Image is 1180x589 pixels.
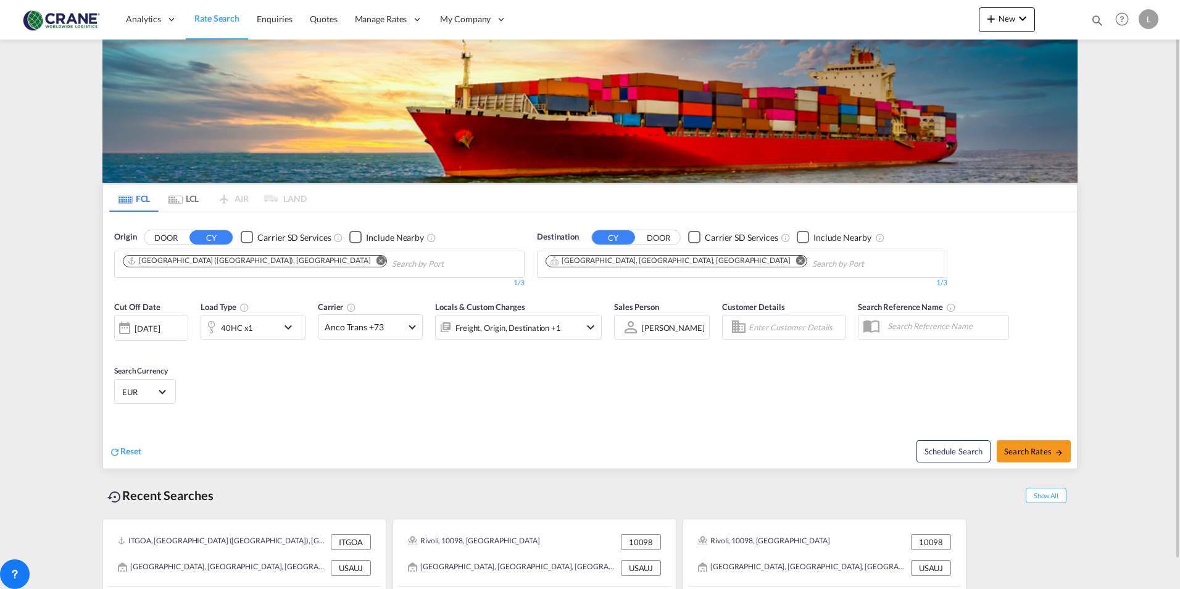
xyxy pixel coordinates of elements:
span: Sales Person [614,302,659,312]
div: Carrier SD Services [705,232,778,244]
div: USAUJ [331,560,371,576]
md-datepicker: Select [114,340,123,356]
button: icon-plus 400-fgNewicon-chevron-down [979,7,1035,32]
md-tab-item: LCL [159,185,208,212]
div: USAUJ, Auburn, WA, United States, North America, Americas [698,560,908,576]
span: Cut Off Date [114,302,160,312]
span: Reset [120,446,141,456]
md-icon: Unchecked: Search for CY (Container Yard) services for all selected carriers.Checked : Search for... [781,233,791,243]
div: OriginDOOR CY Checkbox No InkUnchecked: Search for CY (Container Yard) services for all selected ... [103,212,1077,469]
div: Help [1111,9,1139,31]
md-checkbox: Checkbox No Ink [797,231,871,244]
span: Customer Details [722,302,784,312]
div: Carrier SD Services [257,232,331,244]
div: Freight Origin Destination Factory Stuffingicon-chevron-down [435,315,602,340]
md-icon: Your search will be saved by the below given name [946,303,956,312]
md-icon: icon-information-outline [239,303,249,312]
md-icon: Unchecked: Search for CY (Container Yard) services for all selected carriers.Checked : Search for... [333,233,343,243]
div: Auburn, WA, USAUJ [550,256,791,266]
div: Rivoli, 10098, Europe [698,534,830,550]
div: ITGOA [331,534,371,550]
button: Remove [368,256,386,268]
div: 1/3 [114,278,525,288]
span: Locals & Custom Charges [435,302,525,312]
md-icon: icon-chevron-down [1015,11,1030,26]
input: Enter Customer Details [749,318,841,336]
div: Freight Origin Destination Factory Stuffing [455,319,561,336]
div: USAUJ, Auburn, WA, United States, North America, Americas [118,560,328,576]
button: CY [189,230,233,244]
span: Show All [1026,488,1066,503]
div: Include Nearby [813,232,871,244]
span: Load Type [201,302,249,312]
span: Origin [114,231,136,243]
md-icon: icon-plus 400-fg [984,11,999,26]
md-icon: icon-magnify [1091,14,1104,27]
button: DOOR [144,230,188,244]
div: [DATE] [114,315,188,341]
div: L [1139,9,1158,29]
div: Include Nearby [366,232,424,244]
md-select: Sales Person: Luigi Forte [641,319,706,336]
span: Destination [537,231,579,243]
md-icon: icon-backup-restore [107,490,122,504]
md-icon: The selected Trucker/Carrierwill be displayed in the rate results If the rates are from another f... [346,303,356,312]
span: Manage Rates [355,13,407,25]
input: Chips input. [392,254,509,274]
md-icon: icon-refresh [109,446,120,457]
md-icon: icon-chevron-down [281,320,302,335]
img: LCL+%26+FCL+BACKGROUND.png [102,40,1078,183]
md-chips-wrap: Chips container. Use arrow keys to select chips. [544,251,934,274]
div: USAUJ [621,560,661,576]
div: Press delete to remove this chip. [550,256,793,266]
span: My Company [440,13,491,25]
span: New [984,14,1030,23]
img: 374de710c13411efa3da03fd754f1635.jpg [19,6,102,33]
input: Search Reference Name [881,317,1008,335]
div: [DATE] [135,323,160,334]
span: Anco Trans +73 [325,321,405,333]
span: Search Currency [114,366,168,375]
md-icon: icon-arrow-right [1055,448,1063,457]
md-icon: Unchecked: Ignores neighbouring ports when fetching rates.Checked : Includes neighbouring ports w... [426,233,436,243]
div: 10098 [911,534,951,550]
div: ITGOA, Genova (Genoa), Italy, Southern Europe, Europe [118,534,328,550]
span: Carrier [318,302,356,312]
span: Search Rates [1004,446,1063,456]
md-checkbox: Checkbox No Ink [349,231,424,244]
span: Rate Search [194,13,239,23]
md-tab-item: FCL [109,185,159,212]
button: DOOR [637,230,680,244]
div: USAUJ, Auburn, WA, United States, North America, Americas [408,560,618,576]
button: Note: By default Schedule search will only considerorigin ports, destination ports and cut off da... [916,440,991,462]
md-checkbox: Checkbox No Ink [241,231,331,244]
span: Quotes [310,14,337,24]
div: Rivoli, 10098, Europe [408,534,540,550]
div: 40HC x1 [221,319,253,336]
md-pagination-wrapper: Use the left and right arrow keys to navigate between tabs [109,185,307,212]
div: Press delete to remove this chip. [127,256,373,266]
md-icon: Unchecked: Ignores neighbouring ports when fetching rates.Checked : Includes neighbouring ports w... [875,233,885,243]
span: Help [1111,9,1132,30]
md-chips-wrap: Chips container. Use arrow keys to select chips. [121,251,514,274]
div: [PERSON_NAME] [642,323,705,333]
button: CY [592,230,635,244]
md-checkbox: Checkbox No Ink [688,231,778,244]
span: Search Reference Name [858,302,956,312]
div: 40HC x1icon-chevron-down [201,315,305,340]
md-select: Select Currency: € EUREuro [121,383,169,401]
button: Remove [788,256,807,268]
div: icon-magnify [1091,14,1104,32]
span: Enquiries [257,14,293,24]
div: icon-refreshReset [109,445,141,459]
input: Chips input. [812,254,929,274]
button: Search Ratesicon-arrow-right [997,440,1071,462]
span: Analytics [126,13,161,25]
div: Genova (Genoa), ITGOA [127,256,370,266]
div: USAUJ [911,560,951,576]
span: EUR [122,386,157,398]
div: Recent Searches [102,482,218,509]
md-icon: icon-chevron-down [583,320,598,335]
div: 1/3 [537,278,947,288]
